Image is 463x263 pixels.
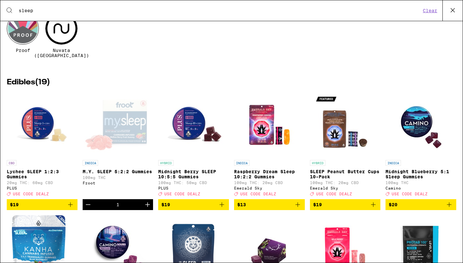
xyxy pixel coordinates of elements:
[310,93,381,199] a: Open page for SLEEP Peanut Butter Cups 10-Pack from Emerald Sky
[83,169,153,174] p: M.Y. SLEEP 5:2:2 Gummies
[4,4,46,10] span: Hi. Need any help?
[10,202,19,207] span: $19
[83,160,98,166] p: INDICA
[158,93,229,199] a: Open page for Midnight Berry SLEEP 10:5:5 Gummies from PLUS
[158,186,229,190] div: PLUS
[386,181,456,185] p: 100mg THC
[164,192,200,196] span: USE CODE DEALZ
[18,8,421,13] input: Search for products & categories
[142,199,153,210] button: Increment
[7,181,77,185] p: 20mg THC: 60mg CBD
[158,160,174,166] p: HYBRID
[234,160,250,166] p: INDICA
[386,93,456,199] a: Open page for Midnight Blueberry 5:1 Sleep Gummies from Camino
[310,199,381,210] button: Add to bag
[158,169,229,179] p: Midnight Berry SLEEP 10:5:5 Gummies
[16,48,30,53] span: Proof
[310,160,325,166] p: HYBRID
[83,93,153,199] a: Open page for M.Y. SLEEP 5:2:2 Gummies from Froot
[386,186,456,190] div: Camino
[421,8,439,13] button: Clear
[7,169,77,179] p: Lychee SLEEP 1:2:3 Gummies
[234,199,305,210] button: Add to bag
[386,169,456,179] p: Midnight Blueberry 5:1 Sleep Gummies
[7,79,456,86] h2: Edibles ( 19 )
[7,186,77,190] div: PLUS
[158,199,229,210] button: Add to bag
[237,202,246,207] span: $13
[310,169,381,179] p: SLEEP Peanut Butter Cups 10-Pack
[234,181,305,185] p: 100mg THC: 20mg CBD
[7,199,77,210] button: Add to bag
[310,186,381,190] div: Emerald Sky
[392,192,428,196] span: USE CODE DEALZ
[161,202,170,207] span: $19
[313,93,377,157] img: Emerald Sky - SLEEP Peanut Butter Cups 10-Pack
[386,160,401,166] p: INDICA
[7,160,16,166] p: CBD
[237,93,302,157] img: Emerald Sky - Raspberry Dream Sleep 10:2:2 Gummies
[313,202,322,207] span: $19
[34,48,89,58] span: Nuvata ([GEOGRAPHIC_DATA])
[161,93,226,157] img: PLUS - Midnight Berry SLEEP 10:5:5 Gummies
[13,192,49,196] span: USE CODE DEALZ
[83,175,153,180] p: 100mg THC
[234,93,305,199] a: Open page for Raspberry Dream Sleep 10:2:2 Gummies from Emerald Sky
[389,202,397,207] span: $20
[316,192,352,196] span: USE CODE DEALZ
[234,186,305,190] div: Emerald Sky
[83,181,153,185] div: Froot
[240,192,276,196] span: USE CODE DEALZ
[386,199,456,210] button: Add to bag
[116,202,119,207] div: 1
[310,181,381,185] p: 100mg THC: 20mg CBD
[7,93,77,199] a: Open page for Lychee SLEEP 1:2:3 Gummies from PLUS
[158,181,229,185] p: 100mg THC: 50mg CBD
[234,169,305,179] p: Raspberry Dream Sleep 10:2:2 Gummies
[389,93,453,157] img: Camino - Midnight Blueberry 5:1 Sleep Gummies
[10,93,74,157] img: PLUS - Lychee SLEEP 1:2:3 Gummies
[83,199,94,210] button: Decrement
